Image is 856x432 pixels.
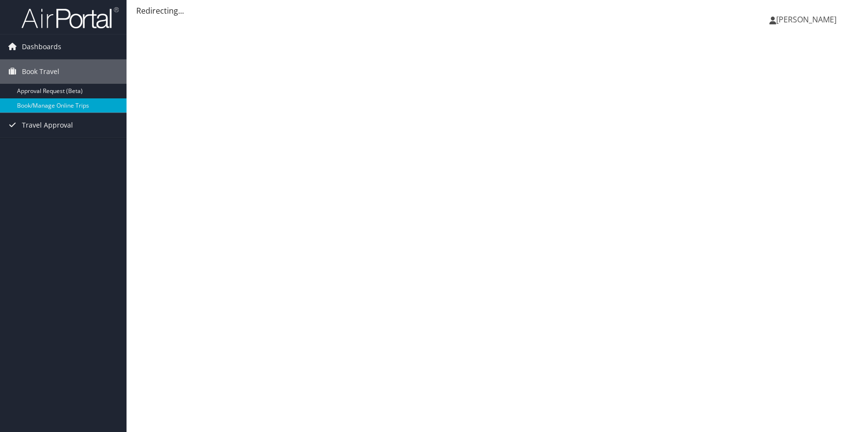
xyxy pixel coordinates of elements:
[22,59,59,84] span: Book Travel
[21,6,119,29] img: airportal-logo.png
[136,5,846,17] div: Redirecting...
[22,113,73,137] span: Travel Approval
[776,14,837,25] span: [PERSON_NAME]
[769,5,846,34] a: [PERSON_NAME]
[22,35,61,59] span: Dashboards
